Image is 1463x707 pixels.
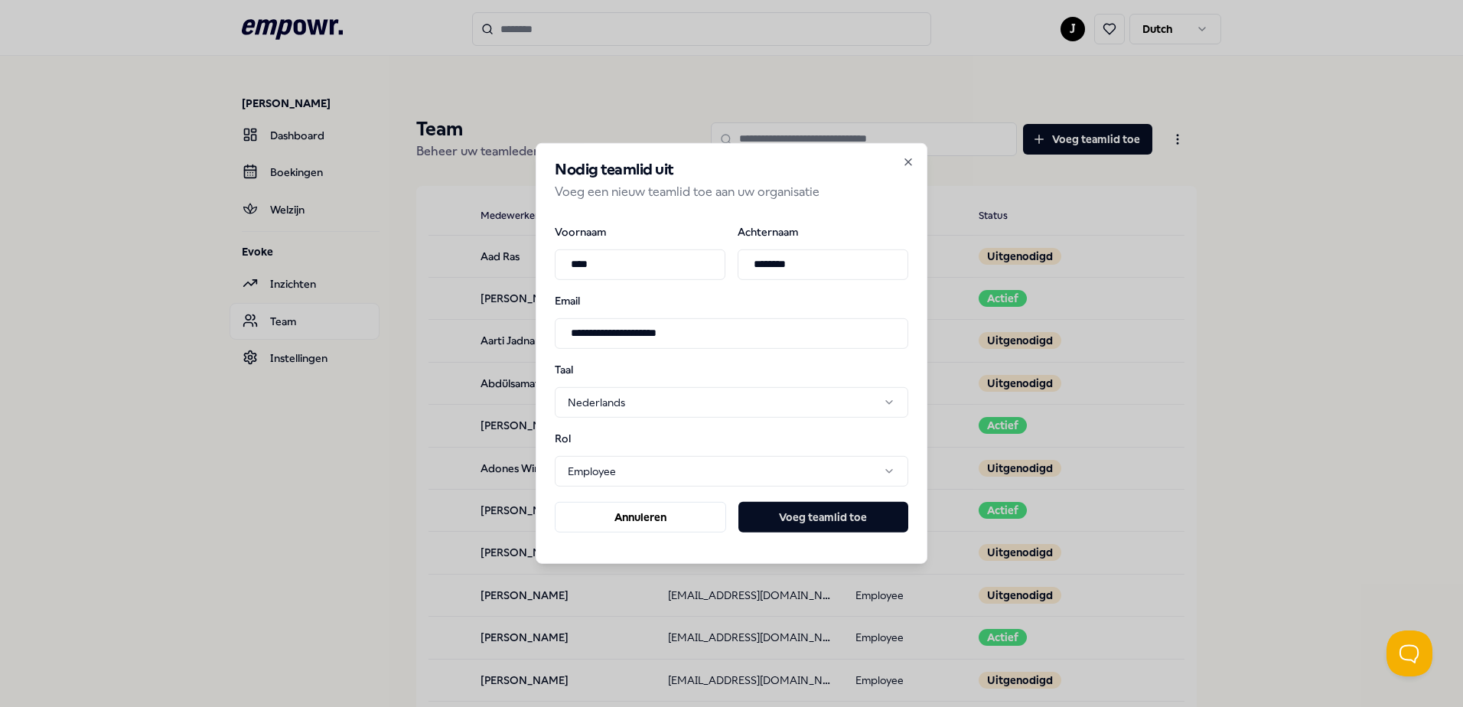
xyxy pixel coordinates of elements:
[738,226,908,236] label: Achternaam
[555,502,726,533] button: Annuleren
[555,182,908,202] p: Voeg een nieuw teamlid toe aan uw organisatie
[555,363,634,374] label: Taal
[555,295,908,305] label: Email
[555,162,908,178] h2: Nodig teamlid uit
[555,433,634,444] label: Rol
[738,502,908,533] button: Voeg teamlid toe
[555,226,725,236] label: Voornaam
